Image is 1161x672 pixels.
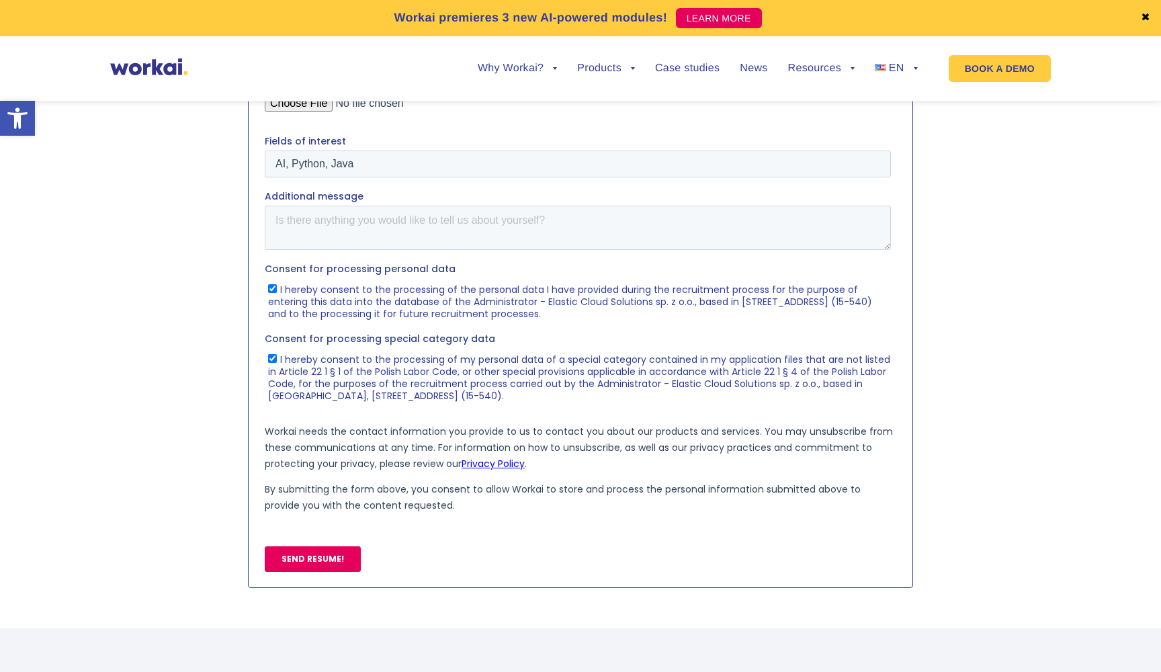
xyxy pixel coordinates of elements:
a: BOOK A DEMO [949,55,1051,82]
a: Resources [788,63,855,74]
input: I hereby consent to the processing of the personal data I have provided during the recruitment pr... [3,370,12,379]
span: EN [889,62,904,74]
input: Last name [316,16,626,43]
span: Mobile phone number [316,55,423,69]
input: Phone [316,71,626,98]
input: I hereby consent to the processing of my personal data of a special category contained in my appl... [3,440,12,449]
a: News [740,63,767,74]
a: LEARN MORE [676,8,762,28]
a: Privacy Policy [197,543,260,556]
span: I hereby consent to the processing of my personal data of a special category contained in my appl... [3,439,626,489]
a: Case studies [655,63,720,74]
a: Products [577,63,635,74]
p: Workai premieres 3 new AI-powered modules! [394,9,667,27]
a: ✖ [1141,13,1150,24]
a: Why Workai? [478,63,557,74]
span: I hereby consent to the processing of the personal data I have provided during the recruitment pr... [3,369,607,407]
